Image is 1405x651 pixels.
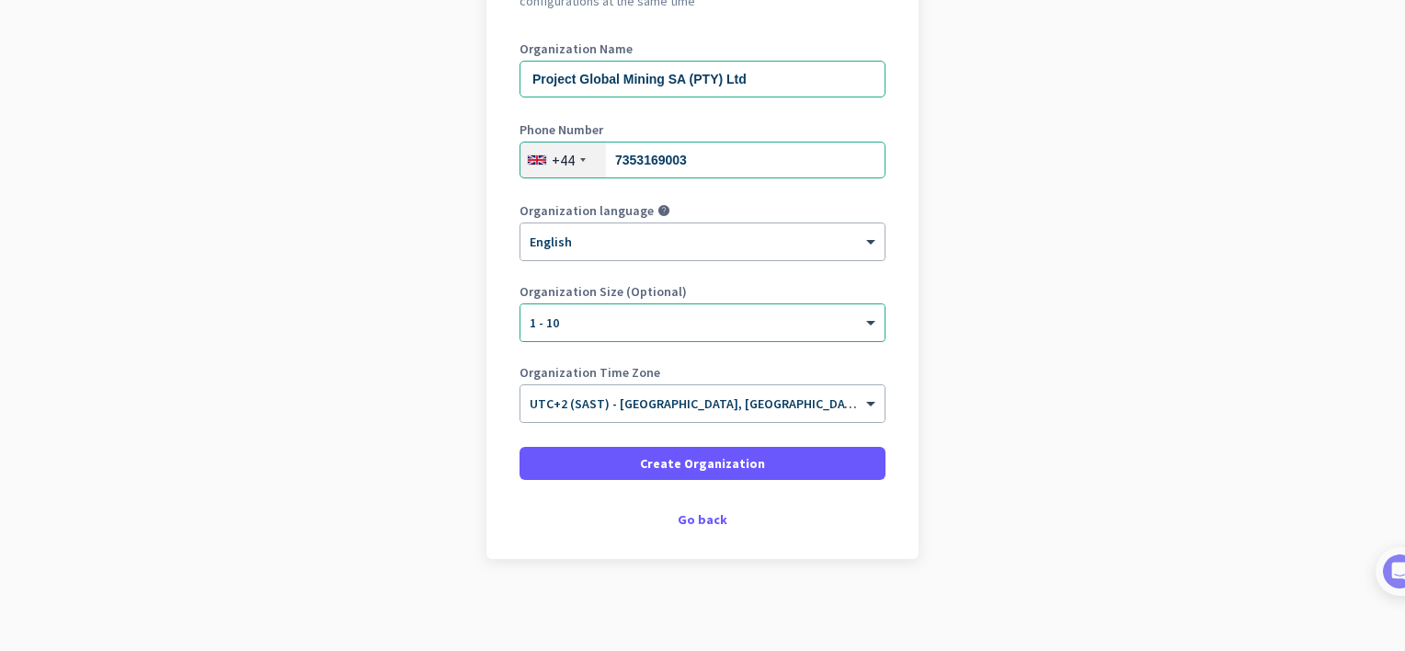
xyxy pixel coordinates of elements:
label: Organization Name [520,42,885,55]
span: Create Organization [640,454,765,473]
div: Go back [520,513,885,526]
label: Organization Size (Optional) [520,285,885,298]
input: What is the name of your organization? [520,61,885,97]
label: Phone Number [520,123,885,136]
i: help [657,204,670,217]
label: Organization language [520,204,654,217]
input: 121 234 5678 [520,142,885,178]
button: Create Organization [520,447,885,480]
div: +44 [552,151,575,169]
label: Organization Time Zone [520,366,885,379]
